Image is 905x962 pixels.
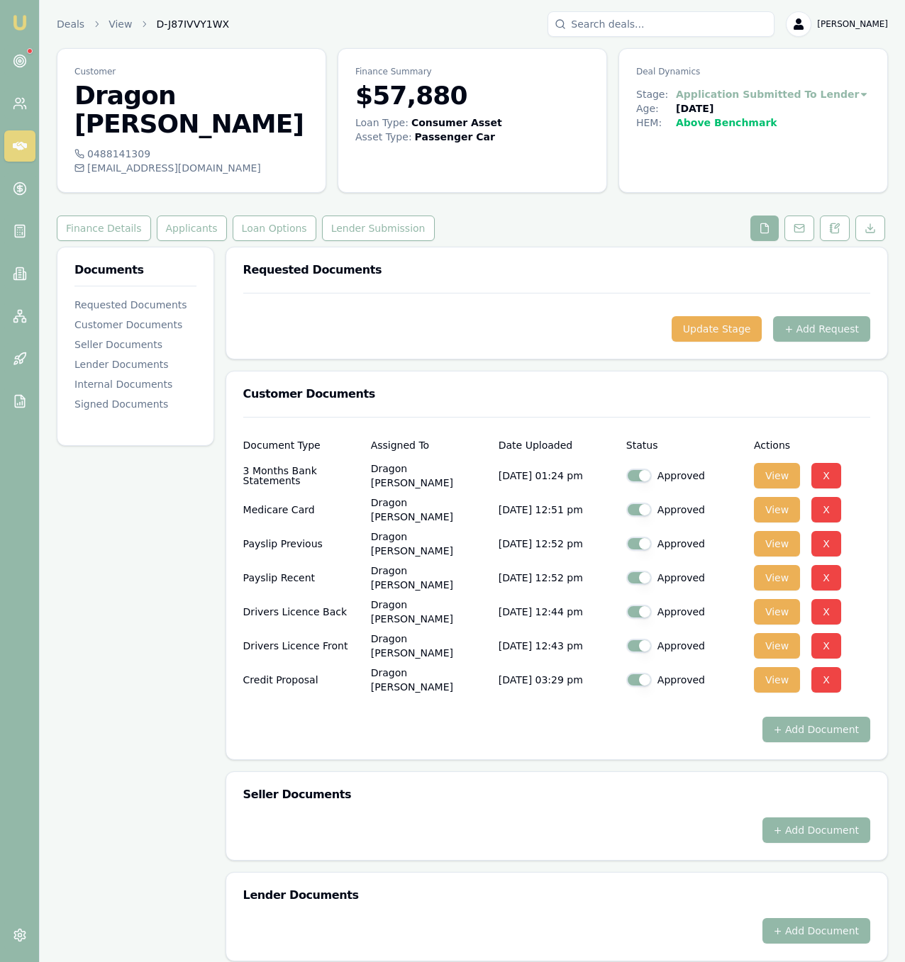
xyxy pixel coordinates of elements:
[636,101,676,116] div: Age:
[773,316,870,342] button: + Add Request
[74,357,196,371] div: Lender Documents
[499,440,615,450] div: Date Uploaded
[636,87,676,101] div: Stage:
[74,397,196,411] div: Signed Documents
[626,440,743,450] div: Status
[636,66,870,77] p: Deal Dynamics
[754,667,800,693] button: View
[626,537,743,551] div: Approved
[74,147,309,161] div: 0488141309
[411,116,502,130] div: Consumer Asset
[243,598,360,626] div: Drivers Licence Back
[355,66,589,77] p: Finance Summary
[243,496,360,524] div: Medicare Card
[371,632,487,660] p: Dragon [PERSON_NAME]
[762,918,870,944] button: + Add Document
[371,496,487,524] p: Dragon [PERSON_NAME]
[817,18,888,30] span: [PERSON_NAME]
[499,530,615,558] p: [DATE] 12:52 pm
[626,503,743,517] div: Approved
[811,633,841,659] button: X
[74,66,309,77] p: Customer
[57,17,84,31] a: Deals
[243,530,360,558] div: Payslip Previous
[322,216,435,241] button: Lender Submission
[371,598,487,626] p: Dragon [PERSON_NAME]
[243,632,360,660] div: Drivers Licence Front
[371,440,487,450] div: Assigned To
[11,14,28,31] img: emu-icon-u.png
[243,890,870,901] h3: Lender Documents
[626,469,743,483] div: Approved
[74,318,196,332] div: Customer Documents
[157,216,227,241] button: Applicants
[754,463,800,488] button: View
[371,564,487,592] p: Dragon [PERSON_NAME]
[74,337,196,352] div: Seller Documents
[626,673,743,687] div: Approved
[762,717,870,742] button: + Add Document
[156,17,229,31] span: D-J87IVVY1WX
[74,377,196,391] div: Internal Documents
[754,440,870,450] div: Actions
[74,161,309,175] div: [EMAIL_ADDRESS][DOMAIN_NAME]
[243,564,360,592] div: Payslip Recent
[754,497,800,522] button: View
[355,130,412,144] div: Asset Type :
[154,216,230,241] a: Applicants
[243,462,360,490] div: 3 Months Bank Statements
[109,17,132,31] a: View
[74,82,309,138] h3: Dragon [PERSON_NAME]
[74,298,196,312] div: Requested Documents
[243,440,360,450] div: Document Type
[57,17,229,31] nav: breadcrumb
[499,496,615,524] p: [DATE] 12:51 pm
[754,599,800,625] button: View
[811,497,841,522] button: X
[811,599,841,625] button: X
[243,666,360,694] div: Credit Proposal
[243,264,870,276] h3: Requested Documents
[754,531,800,556] button: View
[243,789,870,800] h3: Seller Documents
[762,817,870,843] button: + Add Document
[676,87,869,101] button: Application Submitted To Lender
[371,462,487,490] p: Dragon [PERSON_NAME]
[233,216,316,241] button: Loan Options
[754,633,800,659] button: View
[499,632,615,660] p: [DATE] 12:43 pm
[811,531,841,556] button: X
[319,216,438,241] a: Lender Submission
[626,605,743,619] div: Approved
[626,639,743,653] div: Approved
[499,462,615,490] p: [DATE] 01:24 pm
[57,216,151,241] button: Finance Details
[74,264,196,276] h3: Documents
[499,564,615,592] p: [DATE] 12:52 pm
[230,216,319,241] a: Loan Options
[548,11,774,37] input: Search deals
[672,316,762,342] button: Update Stage
[811,463,841,488] button: X
[754,565,800,591] button: View
[57,216,154,241] a: Finance Details
[415,130,495,144] div: Passenger Car
[626,571,743,585] div: Approved
[355,82,589,110] h3: $57,880
[499,666,615,694] p: [DATE] 03:29 pm
[636,116,676,130] div: HEM:
[499,598,615,626] p: [DATE] 12:44 pm
[243,388,870,400] h3: Customer Documents
[355,116,409,130] div: Loan Type:
[676,116,777,130] div: Above Benchmark
[676,101,714,116] div: [DATE]
[811,565,841,591] button: X
[371,530,487,558] p: Dragon [PERSON_NAME]
[811,667,841,693] button: X
[371,666,487,694] p: Dragon [PERSON_NAME]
